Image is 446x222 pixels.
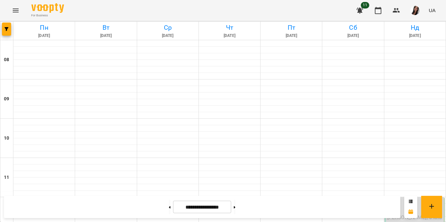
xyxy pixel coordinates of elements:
[4,95,9,103] h6: 09
[429,7,436,14] span: UA
[76,33,135,39] h6: [DATE]
[385,23,445,33] h6: Нд
[138,33,198,39] h6: [DATE]
[31,13,64,18] span: For Business
[323,23,383,33] h6: Сб
[385,33,445,39] h6: [DATE]
[14,33,74,39] h6: [DATE]
[410,6,420,15] img: 1d6f23e5120c7992040491d1b6c3cd92.jpg
[8,3,24,18] button: Menu
[31,3,64,13] img: Voopty Logo
[4,174,9,181] h6: 11
[4,56,9,63] h6: 08
[76,23,135,33] h6: Вт
[262,33,321,39] h6: [DATE]
[138,23,198,33] h6: Ср
[4,135,9,142] h6: 10
[262,23,321,33] h6: Пт
[200,23,259,33] h6: Чт
[426,4,438,16] button: UA
[361,2,369,9] span: 11
[323,33,383,39] h6: [DATE]
[200,33,259,39] h6: [DATE]
[14,23,74,33] h6: Пн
